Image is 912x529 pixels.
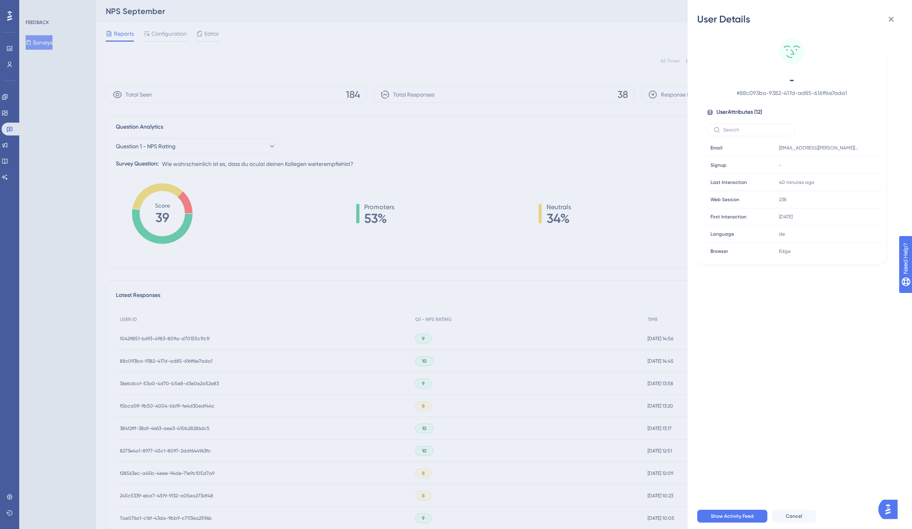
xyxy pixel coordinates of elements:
[19,2,50,12] span: Need Help?
[779,145,859,151] span: [EMAIL_ADDRESS][PERSON_NAME][DOMAIN_NAME]
[772,510,816,523] button: Cancel
[779,231,785,237] span: de
[779,162,781,168] span: -
[710,214,747,220] span: First Interaction
[711,513,754,519] span: Show Activity Feed
[697,510,767,523] button: Show Activity Feed
[710,162,726,168] span: Signup
[779,196,787,203] span: 238
[710,231,734,237] span: Language
[710,248,728,254] span: Browser
[721,74,862,87] span: -
[878,497,902,521] iframe: UserGuiding AI Assistant Launcher
[721,88,862,98] span: # 88c093ba-9382-417d-ad85-616ff6e7ada1
[710,179,747,186] span: Last Interaction
[786,513,802,519] span: Cancel
[779,180,814,185] time: 40 minutes ago
[697,13,902,26] div: User Details
[716,107,762,117] span: User Attributes ( 12 )
[779,214,793,220] time: [DATE]
[710,196,739,203] span: Web Session
[723,127,788,133] input: Search
[779,248,791,254] span: Edge
[710,145,722,151] span: Email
